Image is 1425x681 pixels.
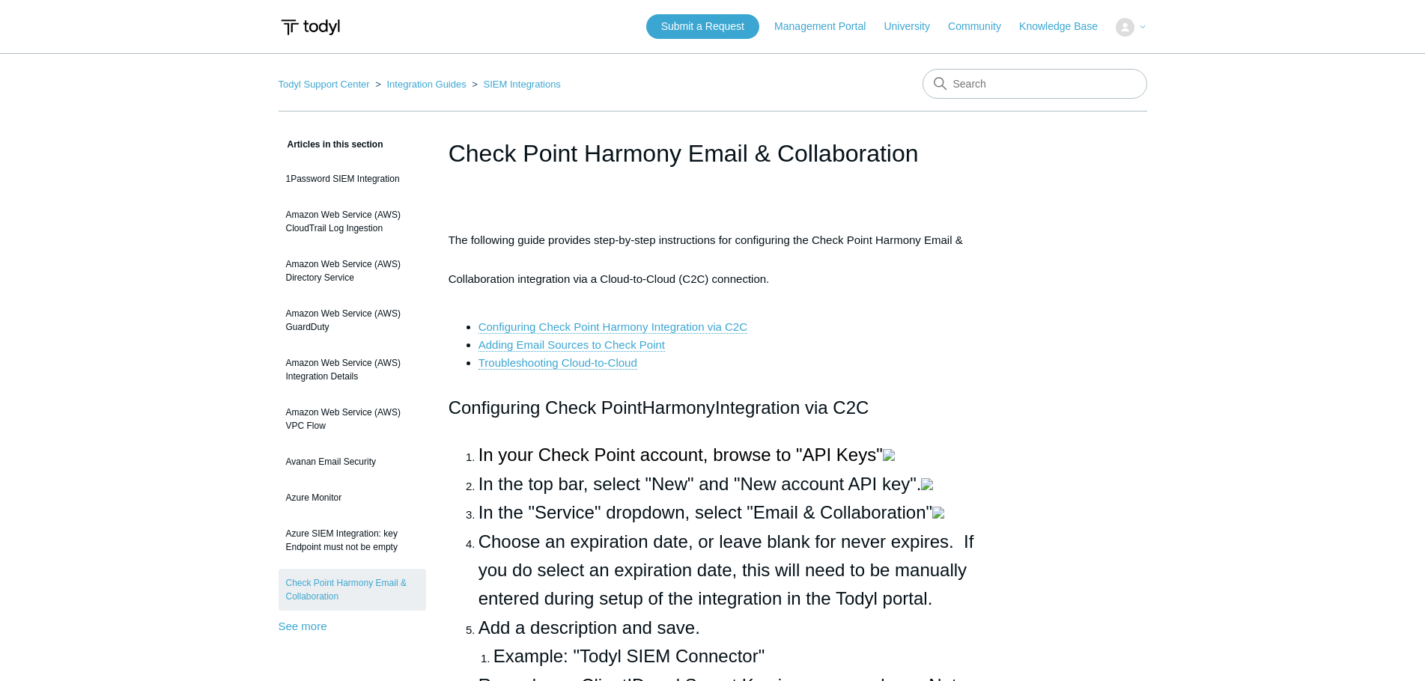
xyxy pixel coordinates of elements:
a: Configuring Check Point Harmony Integration via C2C [478,320,747,334]
img: 40039792107155 [883,449,895,461]
a: Azure SIEM Integration: key Endpoint must not be empty [279,519,426,561]
a: Management Portal [774,19,881,34]
img: Todyl Support Center Help Center home page [279,13,342,41]
span: Example: "Todyl SIEM Connector" [493,646,765,666]
a: Amazon Web Service (AWS) GuardDuty [279,299,426,341]
a: Amazon Web Service (AWS) CloudTrail Log Ingestion [279,201,426,242]
span: Add a description and save. [478,617,700,638]
span: In the "Service" dropdown, select "Email & Collaboration" [478,502,944,522]
a: Community [948,19,1016,34]
span: Ha [642,397,666,418]
a: Amazon Web Service (AWS) Integration Details [279,349,426,391]
a: Submit a Request [646,14,759,39]
a: University [884,19,944,34]
a: Troubleshooting Cloud-to-Cloud [478,356,637,370]
a: See more [279,620,327,632]
span: Articles in this section [279,139,383,150]
a: Amazon Web Service (AWS) VPC Flow [279,398,426,440]
a: SIEM Integrations [484,79,561,90]
span: Configuring Check Point [449,397,642,418]
span: The following guide provides step-by-step instructions for configuring the Check Point Harmony Em... [449,233,963,284]
img: 40039747346067 [932,507,944,519]
h1: Check Point Harmony Email & Collaboration [449,135,977,171]
a: Avanan Email Security [279,448,426,476]
a: 1Password SIEM Integration [279,165,426,193]
a: Adding Email Sources to Check Point [478,338,665,352]
span: Integration via C2C [715,397,869,418]
a: Amazon Web Service (AWS) Directory Service [279,250,426,292]
li: Todyl Support Center [279,79,373,90]
li: SIEM Integrations [469,79,561,90]
a: Check Point Harmony Email & Collaboration [279,569,426,611]
span: In the top bar, select "New" and "New account API key". [478,474,934,494]
span: Choose an expiration date, or leave blank for never expires. If you do select an expiration date,... [478,531,974,609]
a: Knowledge Base [1019,19,1113,34]
a: Todyl Support Center [279,79,370,90]
li: Integration Guides [372,79,469,90]
span: rmony [665,397,715,418]
img: 40039798504083 [921,478,933,490]
input: Search [923,69,1147,99]
span: In your Check Point account, browse to "API Keys" [478,445,883,465]
a: Integration Guides [386,79,466,90]
a: Azure Monitor [279,483,426,512]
